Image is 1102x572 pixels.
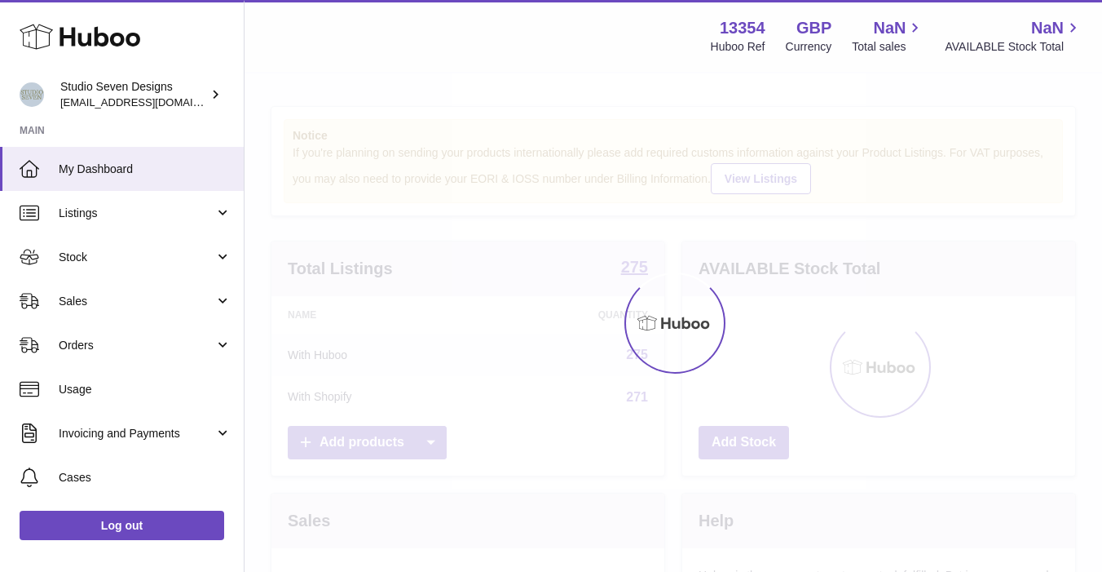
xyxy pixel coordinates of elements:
strong: 13354 [720,17,765,39]
span: Total sales [852,39,924,55]
span: Usage [59,382,231,397]
span: My Dashboard [59,162,231,177]
span: [EMAIL_ADDRESS][DOMAIN_NAME] [60,95,240,109]
span: Orders [59,338,214,353]
span: Stock [59,250,214,265]
img: contact.studiosevendesigns@gmail.com [20,82,44,107]
div: Currency [786,39,832,55]
span: Listings [59,206,214,221]
div: Studio Seven Designs [60,79,207,110]
a: NaN Total sales [852,17,924,55]
a: Log out [20,511,224,540]
span: Invoicing and Payments [59,426,214,441]
a: NaN AVAILABLE Stock Total [945,17,1082,55]
span: NaN [1031,17,1064,39]
span: Cases [59,470,231,486]
span: Sales [59,294,214,309]
strong: GBP [796,17,831,39]
span: AVAILABLE Stock Total [945,39,1082,55]
span: NaN [873,17,906,39]
div: Huboo Ref [711,39,765,55]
